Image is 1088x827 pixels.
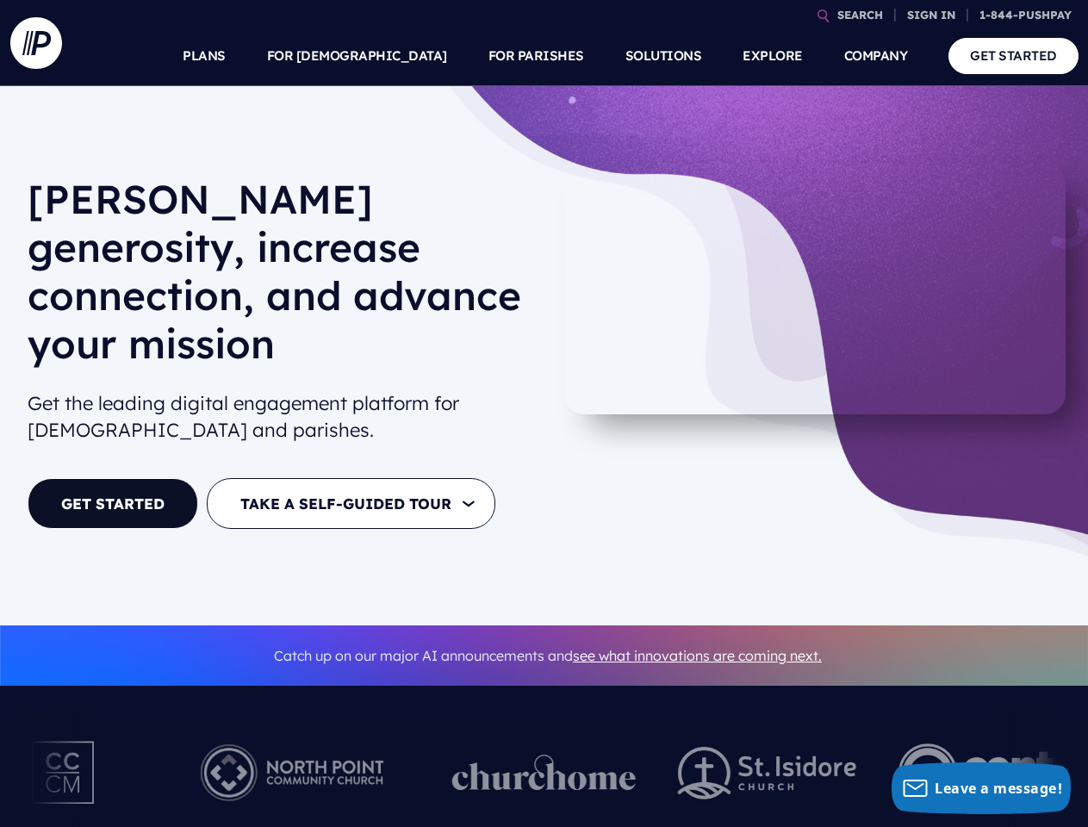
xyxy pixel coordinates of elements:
h1: [PERSON_NAME] generosity, increase connection, and advance your mission [28,175,534,382]
button: Leave a message! [892,762,1071,814]
a: FOR PARISHES [488,26,584,86]
a: GET STARTED [28,478,198,529]
img: pp_logos_1 [452,755,637,791]
img: Pushpay_Logo__NorthPoint [174,725,411,820]
p: Catch up on our major AI announcements and [28,637,1068,675]
a: COMPANY [844,26,908,86]
a: SOLUTIONS [625,26,702,86]
span: Leave a message! [935,779,1062,798]
img: pp_logos_2 [678,747,857,799]
a: see what innovations are coming next. [573,647,822,664]
a: GET STARTED [948,38,1079,73]
h2: Get the leading digital engagement platform for [DEMOGRAPHIC_DATA] and parishes. [28,383,534,451]
a: PLANS [183,26,226,86]
button: TAKE A SELF-GUIDED TOUR [207,478,495,529]
a: FOR [DEMOGRAPHIC_DATA] [267,26,447,86]
a: EXPLORE [743,26,803,86]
